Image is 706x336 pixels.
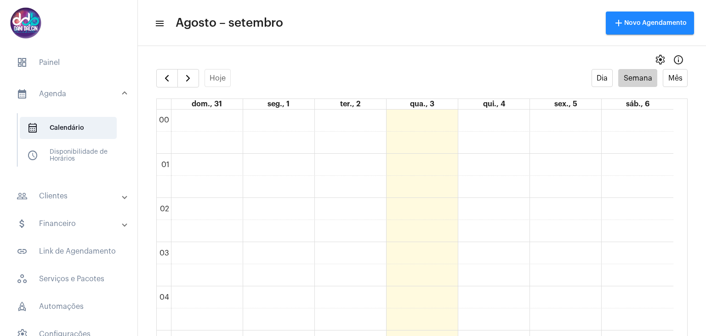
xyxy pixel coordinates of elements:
[6,185,137,207] mat-expansion-panel-header: sidenav iconClientes
[613,17,624,29] mat-icon: add
[27,122,38,133] span: sidenav icon
[624,99,651,109] a: 6 de setembro de 2025
[651,51,669,69] button: settings
[157,116,171,124] div: 00
[156,69,178,87] button: Semana Anterior
[618,69,657,87] button: Semana
[17,88,123,99] mat-panel-title: Agenda
[20,117,117,139] span: Calendário
[9,295,128,318] span: Automações
[613,20,687,26] span: Novo Agendamento
[190,99,224,109] a: 31 de agosto de 2025
[158,249,171,257] div: 03
[17,191,28,202] mat-icon: sidenav icon
[177,69,199,87] button: Próximo Semana
[17,273,28,284] span: sidenav icon
[673,54,684,65] mat-icon: Info
[205,69,231,87] button: Hoje
[592,69,613,87] button: Dia
[6,79,137,109] mat-expansion-panel-header: sidenav iconAgenda
[481,99,507,109] a: 4 de setembro de 2025
[159,161,171,169] div: 01
[9,240,128,262] span: Link de Agendamento
[6,213,137,235] mat-expansion-panel-header: sidenav iconFinanceiro
[9,268,128,290] span: Serviços e Pacotes
[158,293,171,301] div: 04
[266,99,291,109] a: 1 de setembro de 2025
[158,205,171,213] div: 02
[9,52,128,74] span: Painel
[663,69,688,87] button: Mês
[6,109,137,180] div: sidenav iconAgenda
[669,51,688,69] button: Info
[17,57,28,68] span: sidenav icon
[17,88,28,99] mat-icon: sidenav icon
[338,99,362,109] a: 2 de setembro de 2025
[17,191,123,202] mat-panel-title: Clientes
[17,218,28,229] mat-icon: sidenav icon
[17,301,28,312] span: sidenav icon
[408,99,436,109] a: 3 de setembro de 2025
[154,18,164,29] mat-icon: sidenav icon
[27,150,38,161] span: sidenav icon
[17,246,28,257] mat-icon: sidenav icon
[20,145,117,167] span: Disponibilidade de Horários
[7,5,44,41] img: 5016df74-caca-6049-816a-988d68c8aa82.png
[17,218,123,229] mat-panel-title: Financeiro
[176,16,283,30] span: Agosto – setembro
[606,12,694,35] button: Novo Agendamento
[655,54,666,65] span: settings
[552,99,579,109] a: 5 de setembro de 2025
